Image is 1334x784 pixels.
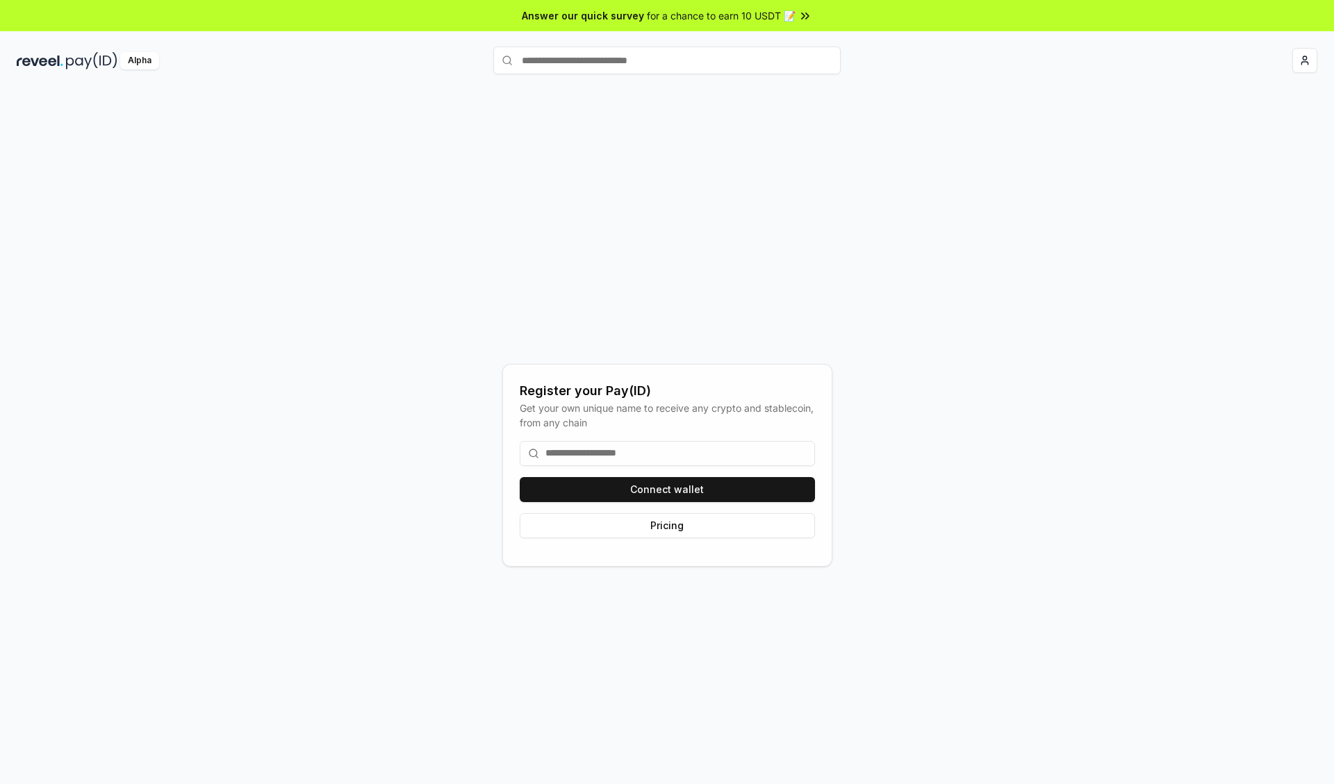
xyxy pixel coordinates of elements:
button: Connect wallet [520,477,815,502]
div: Register your Pay(ID) [520,381,815,401]
img: pay_id [66,52,117,69]
div: Get your own unique name to receive any crypto and stablecoin, from any chain [520,401,815,430]
div: Alpha [120,52,159,69]
span: Answer our quick survey [522,8,644,23]
span: for a chance to earn 10 USDT 📝 [647,8,796,23]
img: reveel_dark [17,52,63,69]
button: Pricing [520,513,815,538]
